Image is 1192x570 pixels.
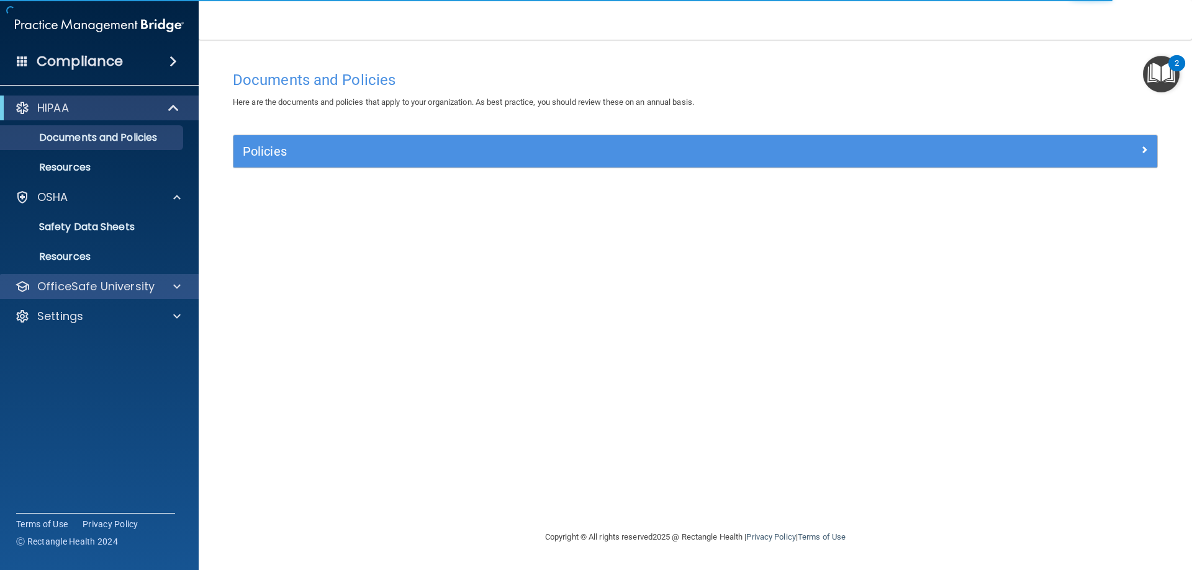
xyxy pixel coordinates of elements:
[37,53,123,70] h4: Compliance
[37,190,68,205] p: OSHA
[8,221,178,233] p: Safety Data Sheets
[37,100,69,115] p: HIPAA
[746,532,795,541] a: Privacy Policy
[37,279,155,294] p: OfficeSafe University
[243,141,1148,161] a: Policies
[469,517,922,557] div: Copyright © All rights reserved 2025 @ Rectangle Health | |
[233,97,694,107] span: Here are the documents and policies that apply to your organization. As best practice, you should...
[1175,63,1179,79] div: 2
[37,309,83,324] p: Settings
[243,145,917,158] h5: Policies
[15,13,184,38] img: PMB logo
[16,518,68,530] a: Terms of Use
[8,161,178,174] p: Resources
[15,279,181,294] a: OfficeSafe University
[1143,56,1180,92] button: Open Resource Center, 2 new notifications
[15,190,181,205] a: OSHA
[15,100,180,115] a: HIPAA
[15,309,181,324] a: Settings
[16,535,118,548] span: Ⓒ Rectangle Health 2024
[8,251,178,263] p: Resources
[8,131,178,144] p: Documents and Policies
[798,532,846,541] a: Terms of Use
[233,72,1158,88] h4: Documents and Policies
[83,518,138,530] a: Privacy Policy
